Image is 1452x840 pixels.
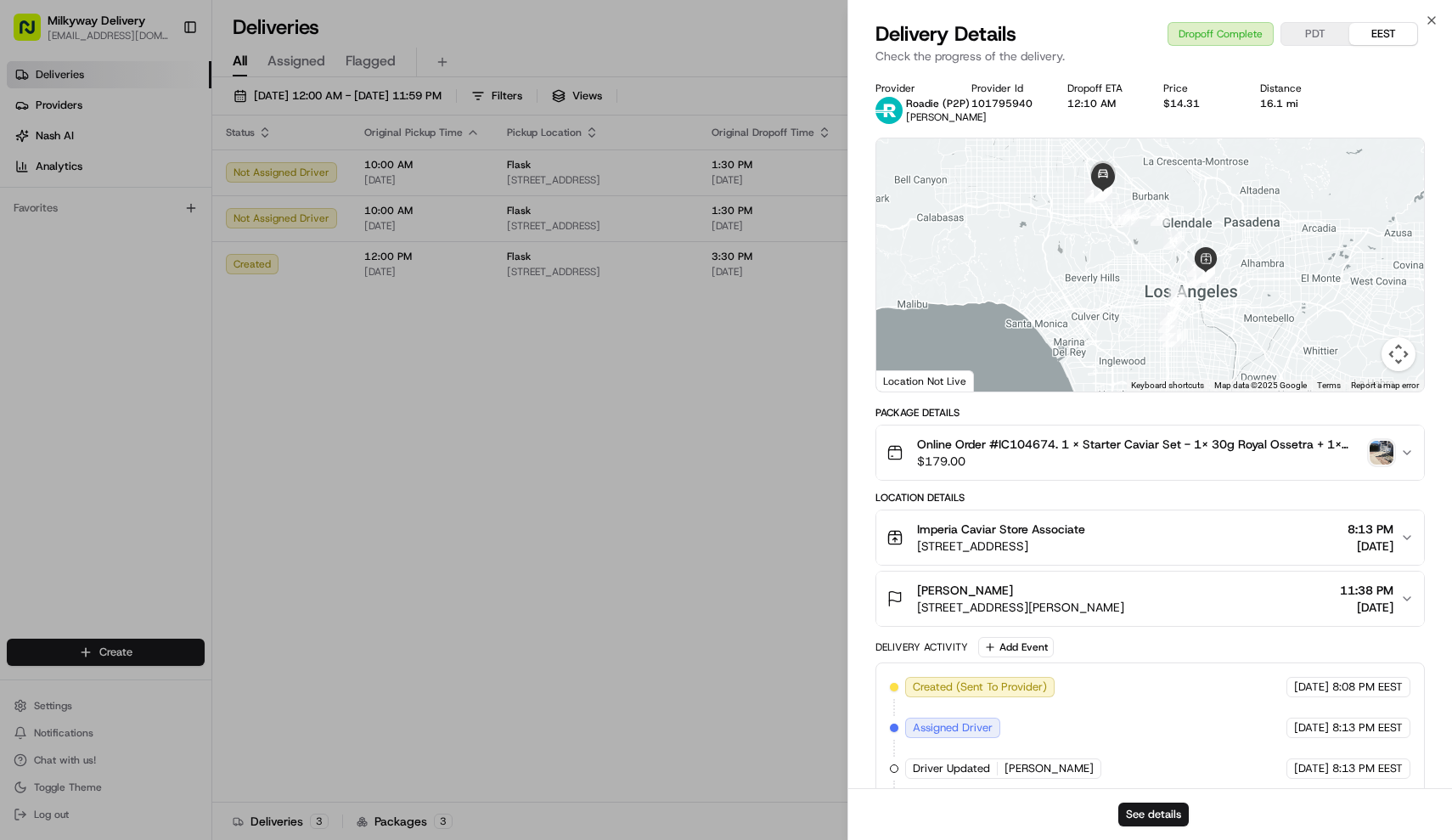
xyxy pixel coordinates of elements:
div: Distance [1260,82,1329,95]
span: Assigned Driver [913,720,993,736]
span: [PERSON_NAME] [917,582,1013,599]
div: Dropoff ETA [1067,82,1136,95]
div: 21 [1094,183,1112,201]
span: Roadie (P2P) [906,97,970,110]
span: 8:13 PM [1348,521,1393,538]
div: 14 [1163,231,1182,250]
span: [DATE] [1294,761,1329,776]
span: [PERSON_NAME] [906,110,987,124]
div: 18 [1084,184,1103,203]
div: 17 [1112,209,1131,228]
div: $14.31 [1163,97,1232,110]
a: Open this area in Google Maps (opens a new window) [881,369,937,392]
span: Delivery Details [875,20,1016,48]
button: Imperia Caviar Store Associate[STREET_ADDRESS]8:13 PM[DATE] [876,510,1425,565]
div: Provider Id [971,82,1040,95]
div: 16 [1121,208,1140,227]
span: 8:13 PM EEST [1332,720,1403,736]
div: 13 [1196,264,1215,283]
span: Driver Updated [913,761,990,776]
button: 101795940 [971,97,1033,110]
div: Package Details [875,406,1426,420]
div: Price [1163,82,1232,95]
div: 12 [1187,258,1206,277]
span: 8:13 PM EEST [1332,761,1403,776]
div: 19 [1086,183,1105,202]
span: [STREET_ADDRESS] [917,538,1085,555]
button: Map camera controls [1382,337,1415,371]
button: [PERSON_NAME][STREET_ADDRESS][PERSON_NAME]11:38 PM[DATE] [876,572,1425,626]
div: 12:10 AM [1067,97,1136,110]
span: [DATE] [1294,720,1329,736]
div: Delivery Activity [875,640,968,654]
button: Online Order #IC104674. 1 x Starter Caviar Set - 1x 30g Royal Ossetra + 1x 30g Kaluga Hybrid Rese... [876,426,1425,480]
div: 4 [1158,314,1177,333]
a: Terms [1317,381,1341,390]
button: Keyboard shortcuts [1131,380,1204,392]
button: EEST [1349,23,1417,45]
span: [DATE] [1348,538,1393,555]
span: [PERSON_NAME] [1005,761,1094,776]
div: 7 [1187,268,1206,286]
span: Map data ©2025 Google [1214,381,1307,390]
div: Provider [875,82,944,95]
span: [DATE] [1294,679,1329,695]
div: 16.1 mi [1260,97,1329,110]
img: roadie-logo-v2.jpg [875,97,903,124]
span: [DATE] [1340,599,1393,616]
div: 15 [1151,207,1169,226]
span: [STREET_ADDRESS][PERSON_NAME] [917,599,1124,616]
a: Report a map error [1351,381,1419,390]
button: See details [1118,803,1189,826]
span: $179.00 [917,453,1364,470]
button: PDT [1281,23,1349,45]
span: 11:38 PM [1340,582,1393,599]
div: 6 [1168,286,1187,305]
div: Location Not Live [876,370,974,392]
div: Location Details [875,491,1426,505]
span: 8:08 PM EEST [1332,679,1403,695]
div: 5 [1160,307,1179,325]
span: Online Order #IC104674. 1 x Starter Caviar Set - 1x 30g Royal Ossetra + 1x 30g Kaluga Hybrid Rese... [917,436,1364,453]
button: Add Event [978,637,1054,657]
span: Imperia Caviar Store Associate [917,521,1085,538]
img: photo_proof_of_delivery image [1370,441,1393,465]
p: Check the progress of the delivery. [875,48,1426,65]
img: Google [881,369,937,392]
span: Created (Sent To Provider) [913,679,1047,695]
